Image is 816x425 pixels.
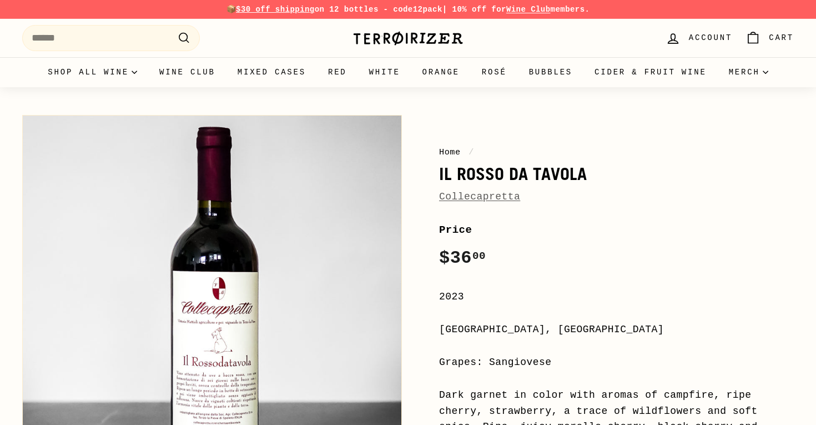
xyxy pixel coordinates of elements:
[471,57,518,87] a: Rosé
[466,147,477,157] span: /
[439,164,794,183] h1: Il Rosso da Tavola
[769,32,794,44] span: Cart
[472,250,486,262] sup: 00
[506,5,551,14] a: Wine Club
[439,354,794,371] div: Grapes: Sangiovese
[718,57,779,87] summary: Merch
[411,57,471,87] a: Orange
[413,5,442,14] strong: 12pack
[226,57,317,87] a: Mixed Cases
[439,146,794,159] nav: breadcrumbs
[583,57,718,87] a: Cider & Fruit Wine
[439,222,794,238] label: Price
[236,5,315,14] span: $30 off shipping
[317,57,358,87] a: Red
[439,322,794,338] div: [GEOGRAPHIC_DATA], [GEOGRAPHIC_DATA]
[22,3,794,16] p: 📦 on 12 bottles - code | 10% off for members.
[439,248,486,268] span: $36
[689,32,732,44] span: Account
[659,22,739,54] a: Account
[518,57,583,87] a: Bubbles
[439,147,461,157] a: Home
[439,289,794,305] div: 2023
[37,57,148,87] summary: Shop all wine
[148,57,226,87] a: Wine Club
[358,57,411,87] a: White
[439,191,520,202] a: Collecapretta
[739,22,800,54] a: Cart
